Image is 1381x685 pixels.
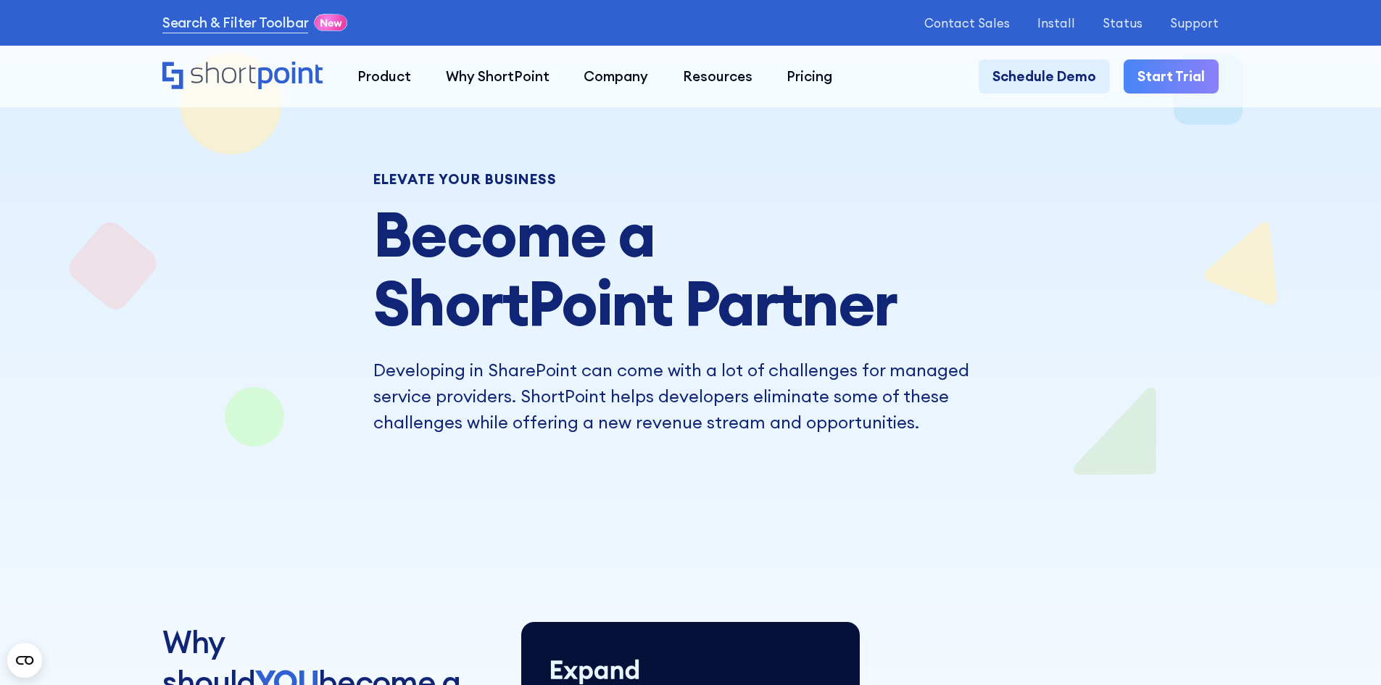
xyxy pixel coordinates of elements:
[446,66,550,87] div: Why ShortPoint
[373,357,1008,435] p: Developing in SharePoint can come with a lot of challenges for managed service providers. ShortPo...
[428,59,567,94] a: Why ShortPoint
[770,59,850,94] a: Pricing
[7,643,42,678] button: Open CMP widget
[584,66,648,87] div: Company
[979,59,1110,94] a: Schedule Demo
[1170,16,1219,30] a: Support
[1309,615,1381,685] iframe: Chat Widget
[357,66,411,87] div: Product
[924,16,1010,30] a: Contact Sales
[683,66,752,87] div: Resources
[162,12,309,33] a: Search & Filter Toolbar
[1124,59,1219,94] a: Start Trial
[787,66,832,87] div: Pricing
[665,59,770,94] a: Resources
[373,200,1008,337] h1: Become a
[373,173,1008,186] div: Elevate Your Business
[373,263,897,342] span: ShortPoint Partner
[340,59,428,94] a: Product
[1037,16,1075,30] a: Install
[1103,16,1142,30] a: Status
[566,59,665,94] a: Company
[162,62,323,91] a: Home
